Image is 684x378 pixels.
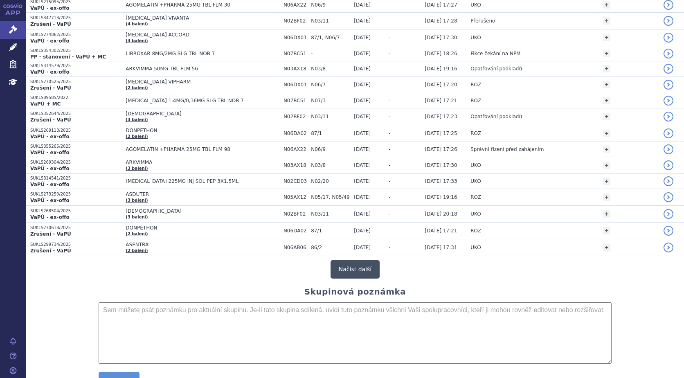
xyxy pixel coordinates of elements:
[283,66,307,72] span: N03AX18
[470,178,481,184] span: UKO
[354,2,371,8] span: [DATE]
[425,66,457,72] span: [DATE] 19:16
[283,228,307,234] span: N06DA02
[470,146,544,152] span: Správní řízení před zahájením
[389,211,390,217] span: -
[354,51,371,56] span: [DATE]
[126,198,148,202] a: (3 balení)
[311,194,350,200] span: N05/17, N05/49
[311,98,350,103] span: N07/3
[30,79,122,85] p: SUKLS270525/2025
[126,117,148,122] a: (3 balení)
[425,82,457,88] span: [DATE] 17:20
[126,134,148,139] a: (2 balení)
[126,191,279,197] span: ASDUTER
[311,130,350,136] span: 87/1
[603,193,610,201] a: +
[425,98,457,103] span: [DATE] 17:21
[603,113,610,120] a: +
[126,38,148,43] a: (4 balení)
[470,162,481,168] span: UKO
[331,260,380,279] button: Načíst další
[603,34,610,41] a: +
[30,38,70,44] strong: VaPÚ - ex-offo
[30,117,71,123] strong: Zrušení - VaPÚ
[425,114,457,119] span: [DATE] 17:23
[30,85,71,91] strong: Zrušení - VaPÚ
[126,98,279,103] span: [MEDICAL_DATA] 1,4MG/0,36MG SLG TBL NOB 7
[470,82,481,88] span: ROZ
[470,66,522,72] span: Opatřování podkladů
[126,232,148,236] a: (2 balení)
[389,2,390,8] span: -
[30,182,70,187] strong: VaPÚ - ex-offo
[126,128,279,133] span: DONPETHON
[30,225,122,231] p: SUKLS270618/2025
[30,48,122,54] p: SUKLS354302/2025
[354,211,371,217] span: [DATE]
[425,211,457,217] span: [DATE] 20:18
[603,50,610,57] a: +
[425,146,457,152] span: [DATE] 17:26
[30,69,70,75] strong: VaPÚ - ex-offo
[664,49,673,59] a: detail
[30,198,70,203] strong: VaPÚ - ex-offo
[283,82,307,88] span: N06DX01
[664,176,673,186] a: detail
[425,2,457,8] span: [DATE] 17:27
[30,160,122,165] p: SUKLS269304/2025
[389,35,390,40] span: -
[126,15,279,21] span: [MEDICAL_DATA] VIVANTA
[126,146,279,152] span: AGOMELATIN +PHARMA 25MG TBL FLM 98
[283,130,307,136] span: N06DA02
[664,226,673,236] a: detail
[389,194,390,200] span: -
[470,18,495,24] span: Přerušeno
[603,1,610,9] a: +
[470,245,481,250] span: UKO
[425,51,457,56] span: [DATE] 18:26
[126,160,279,165] span: ARKVIMMA
[603,65,610,72] a: +
[354,228,371,234] span: [DATE]
[664,33,673,43] a: detail
[354,178,371,184] span: [DATE]
[354,194,371,200] span: [DATE]
[389,146,390,152] span: -
[126,79,279,85] span: [MEDICAL_DATA] VIPHARM
[126,2,279,8] span: AGOMELATIN +PHARMA 25MG TBL FLM 30
[425,162,457,168] span: [DATE] 17:30
[470,130,481,136] span: ROZ
[354,35,371,40] span: [DATE]
[311,66,350,72] span: N03/8
[30,208,122,214] p: SUKLS268504/2025
[389,245,390,250] span: -
[30,5,70,11] strong: VaPÚ - ex-offo
[283,162,307,168] span: N03AX18
[425,35,457,40] span: [DATE] 17:30
[354,130,371,136] span: [DATE]
[283,245,307,250] span: N06AB06
[30,32,122,38] p: SUKLS274862/2025
[30,214,70,220] strong: VaPÚ - ex-offo
[30,134,70,139] strong: VaPÚ - ex-offo
[425,194,457,200] span: [DATE] 19:16
[126,208,279,214] span: [DEMOGRAPHIC_DATA]
[30,231,71,237] strong: Zrušení - VaPÚ
[283,146,307,152] span: N06AX22
[389,178,390,184] span: -
[664,96,673,106] a: detail
[603,97,610,104] a: +
[311,178,350,184] span: N02/20
[354,66,371,72] span: [DATE]
[126,166,148,171] a: (3 balení)
[389,51,390,56] span: -
[664,160,673,170] a: detail
[126,85,148,90] a: (2 balení)
[126,178,279,184] span: [MEDICAL_DATA] 225MG INJ SOL PEP 3X1,5ML
[283,2,307,8] span: N06AX22
[470,114,522,119] span: Opatřování podkladů
[30,95,122,101] p: SUKLS89585/2022
[664,144,673,154] a: detail
[603,130,610,137] a: +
